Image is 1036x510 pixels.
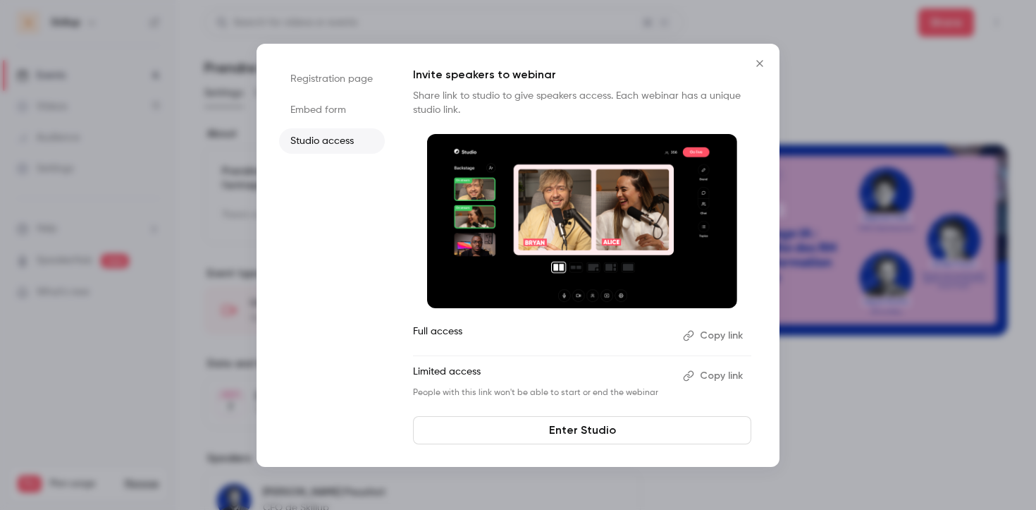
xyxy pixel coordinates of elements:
[279,97,385,123] li: Embed form
[413,66,751,83] p: Invite speakers to webinar
[279,66,385,92] li: Registration page
[413,387,672,399] p: People with this link won't be able to start or end the webinar
[677,365,751,387] button: Copy link
[413,324,672,347] p: Full access
[677,324,751,347] button: Copy link
[427,134,737,309] img: Invite speakers to webinar
[413,365,672,387] p: Limited access
[413,89,751,117] p: Share link to studio to give speakers access. Each webinar has a unique studio link.
[413,416,751,444] a: Enter Studio
[279,128,385,154] li: Studio access
[746,49,774,78] button: Close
